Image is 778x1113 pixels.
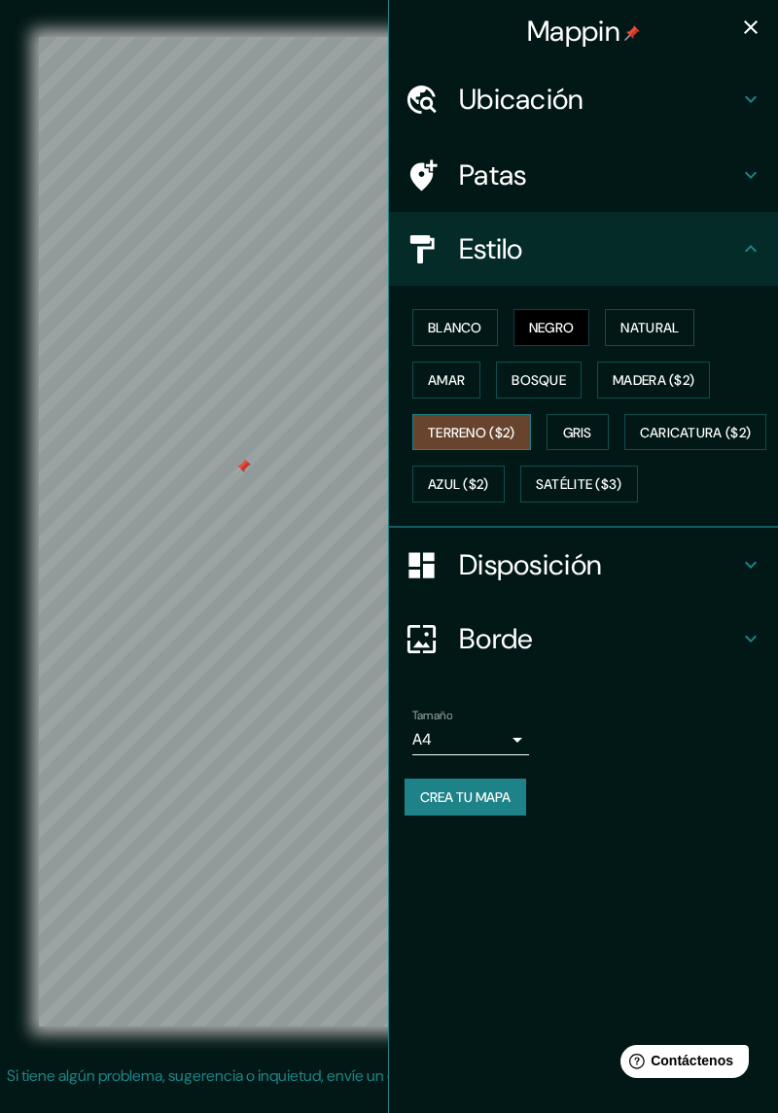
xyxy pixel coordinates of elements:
[389,212,778,286] div: Estilo
[605,1037,757,1092] iframe: Lanzador de widgets de ayuda
[428,424,515,441] font: Terreno ($2)
[547,414,609,451] button: Gris
[613,371,694,389] font: Madera ($2)
[389,602,778,676] div: Borde
[389,138,778,212] div: Patas
[640,424,752,441] font: Caricatura ($2)
[405,779,526,816] button: Crea tu mapa
[520,466,638,503] button: Satélite ($3)
[412,724,529,755] div: A4
[389,528,778,602] div: Disposición
[412,362,480,399] button: Amar
[563,424,592,441] font: Gris
[412,729,432,749] font: A4
[527,13,620,50] font: Mappin
[496,362,582,399] button: Bosque
[459,546,602,583] font: Disposición
[7,1065,522,1086] font: Si tiene algún problema, sugerencia o inquietud, envíe un correo electrónico a
[512,371,566,389] font: Bosque
[412,708,452,723] font: Tamaño
[529,319,575,336] font: Negro
[428,371,465,389] font: Amar
[412,309,498,346] button: Blanco
[389,62,778,136] div: Ubicación
[459,620,534,657] font: Borde
[39,37,739,1026] canvas: Mapa
[624,414,767,451] button: Caricatura ($2)
[597,362,710,399] button: Madera ($2)
[412,466,505,503] button: Azul ($2)
[536,476,622,494] font: Satélite ($3)
[420,788,511,806] font: Crea tu mapa
[513,309,590,346] button: Negro
[459,81,584,118] font: Ubicación
[459,157,527,193] font: Patas
[459,230,523,267] font: Estilo
[624,25,640,41] img: pin-icon.png
[428,319,482,336] font: Blanco
[428,476,489,494] font: Azul ($2)
[620,319,679,336] font: Natural
[605,309,694,346] button: Natural
[412,414,531,451] button: Terreno ($2)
